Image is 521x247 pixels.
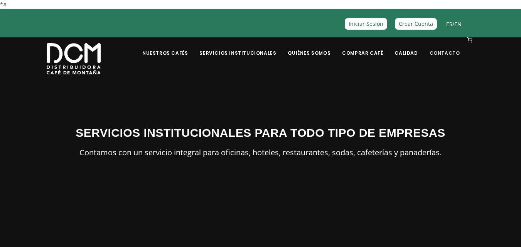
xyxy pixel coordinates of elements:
[425,38,465,56] a: Contacto
[446,20,462,29] span: /
[345,18,387,29] a: Iniciar Sesión
[47,124,475,141] h3: SERVICIOS INSTITUCIONALES PARA TODO TIPO DE EMPRESAS
[446,20,452,28] a: ES
[454,20,462,28] a: EN
[138,38,192,56] a: Nuestros Cafés
[337,38,388,56] a: Comprar Café
[47,146,475,159] p: Contamos con un servicio integral para oficinas, hoteles, restaurantes, sodas, cafeterías y panad...
[283,38,335,56] a: Quiénes Somos
[195,38,281,56] a: Servicios Institucionales
[395,18,437,29] a: Crear Cuenta
[390,38,422,56] a: Calidad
